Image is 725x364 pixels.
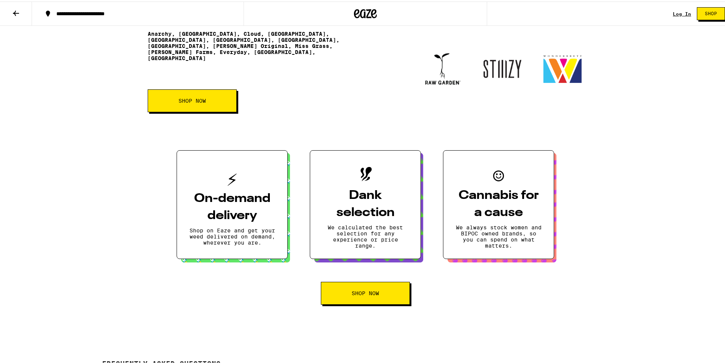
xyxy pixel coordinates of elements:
button: Dank selectionWe calculated the best selection for any experience or price range. [310,149,421,258]
button: SHOP NOW [148,88,237,111]
p: Shop on Eaze and get your weed delivered on demand, wherever you are. [189,226,275,244]
img: Wonderbrett [542,47,583,88]
span: Hi. Need any help? [5,5,55,11]
img: raw_garden [422,47,463,88]
span: Shop Now [352,289,379,294]
button: Shop Now [321,280,410,303]
h3: On-demand delivery [189,189,275,223]
p: We calculated the best selection for any experience or price range. [322,223,408,247]
a: Log In [673,10,691,15]
p: Anarchy, [GEOGRAPHIC_DATA], Cloud, [GEOGRAPHIC_DATA], [GEOGRAPHIC_DATA], [GEOGRAPHIC_DATA], [GEOG... [148,29,351,60]
button: Shop [697,6,725,19]
p: We always stock women and BIPOC owned brands, so you can spend on what matters. [456,223,542,247]
span: Shop [705,10,717,14]
h3: Dank selection [322,186,408,220]
img: Stiiizy [482,47,523,88]
button: On-demand deliveryShop on Eaze and get your weed delivered on demand, wherever you are. [177,149,288,258]
h3: Cannabis for a cause [456,186,542,220]
span: SHOP NOW [178,97,206,102]
button: Cannabis for a causeWe always stock women and BIPOC owned brands, so you can spend on what matters. [443,149,554,258]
